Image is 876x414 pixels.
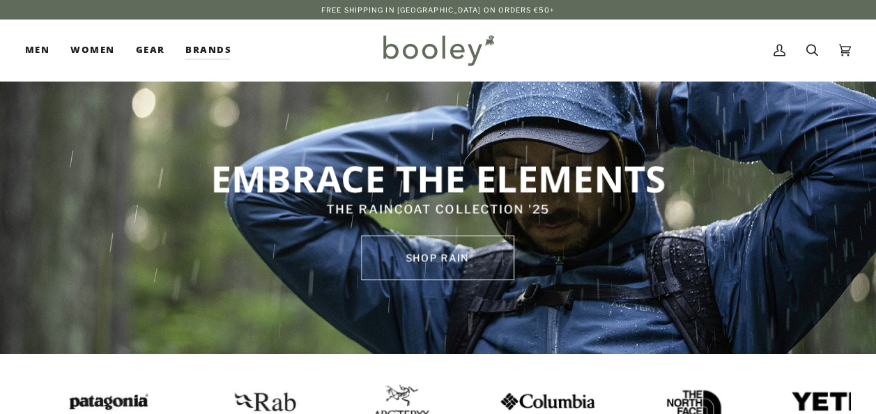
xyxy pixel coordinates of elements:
[321,4,555,15] p: Free Shipping in [GEOGRAPHIC_DATA] on Orders €50+
[25,20,60,81] a: Men
[185,43,231,57] span: Brands
[187,155,690,201] p: EMBRACE THE ELEMENTS
[377,30,499,70] img: Booley
[175,20,242,81] a: Brands
[70,43,114,57] span: Women
[25,43,49,57] span: Men
[361,236,514,280] a: SHOP rain
[136,43,165,57] span: Gear
[60,20,125,81] a: Women
[125,20,176,81] a: Gear
[187,201,690,219] p: THE RAINCOAT COLLECTION '25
